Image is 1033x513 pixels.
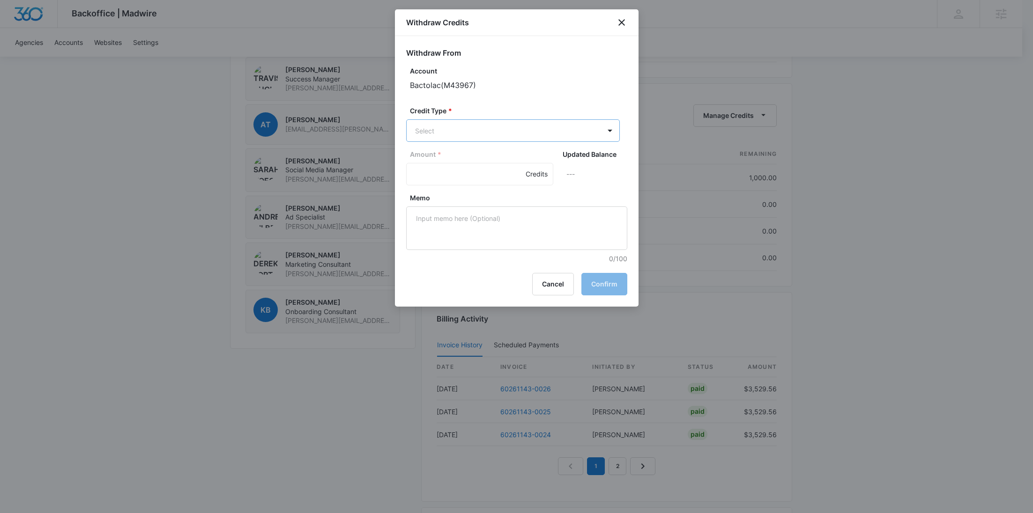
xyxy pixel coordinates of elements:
p: Bactolac ( M43967 ) [410,80,627,91]
label: Amount [410,149,557,159]
button: close [616,17,627,28]
label: Memo [410,193,631,203]
button: Cancel [532,273,574,295]
h2: Withdraw From [406,47,627,59]
h1: Withdraw Credits [406,17,469,28]
p: Account [410,66,627,76]
p: --- [566,163,617,185]
p: 0/100 [410,254,627,264]
label: Updated Balance [563,149,620,159]
div: Credits [526,163,548,185]
label: Credit Type [410,106,624,116]
div: Select [415,126,588,136]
